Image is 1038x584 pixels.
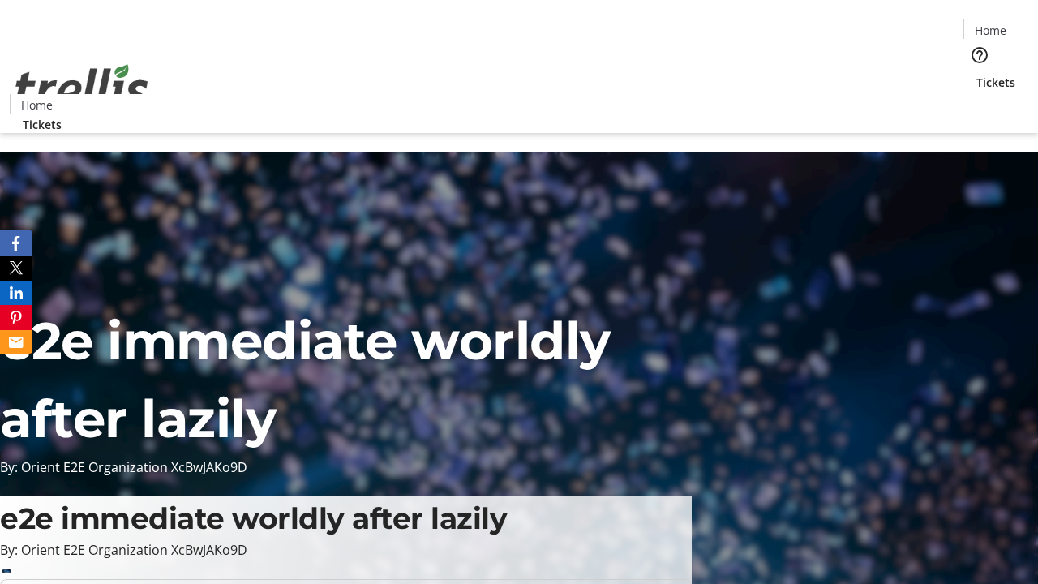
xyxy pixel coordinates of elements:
[963,74,1028,91] a: Tickets
[976,74,1015,91] span: Tickets
[11,97,62,114] a: Home
[963,91,996,123] button: Cart
[975,22,1006,39] span: Home
[10,46,154,127] img: Orient E2E Organization XcBwJAKo9D's Logo
[21,97,53,114] span: Home
[10,116,75,133] a: Tickets
[964,22,1016,39] a: Home
[963,39,996,71] button: Help
[23,116,62,133] span: Tickets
